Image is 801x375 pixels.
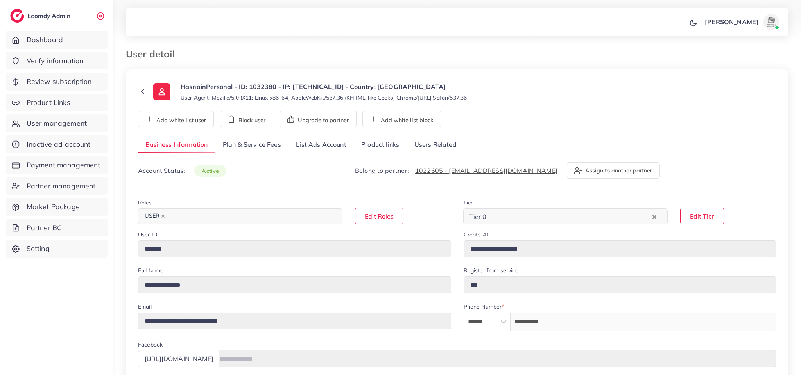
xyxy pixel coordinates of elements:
[354,137,407,153] a: Product links
[464,267,518,274] label: Register from service
[6,94,108,112] a: Product Links
[289,137,354,153] a: List Ads Account
[138,303,152,311] label: Email
[10,9,72,23] a: logoEcomdy Admin
[27,243,50,254] span: Setting
[280,111,357,127] button: Upgrade to partner
[27,56,84,66] span: Verify information
[464,303,505,311] label: Phone Number
[138,208,342,224] div: Search for option
[6,135,108,153] a: Inactive ad account
[153,83,170,100] img: ic-user-info.36bf1079.svg
[181,82,467,91] p: HasnainPersonal - ID: 1032380 - IP: [TECHNICAL_ID] - Country: [GEOGRAPHIC_DATA]
[6,219,108,237] a: Partner BC
[27,202,80,212] span: Market Package
[464,231,489,238] label: Create At
[6,198,108,216] a: Market Package
[407,137,464,153] a: Users Related
[126,48,181,60] h3: User detail
[6,156,108,174] a: Payment management
[6,73,108,91] a: Review subscription
[181,94,467,101] small: User Agent: Mozilla/5.0 (X11; Linux x86_64) AppleWebKit/537.36 (KHTML, like Gecko) Chrome/[URL] S...
[194,165,226,177] span: active
[463,199,473,206] label: Tier
[138,231,157,238] label: User ID
[6,31,108,49] a: Dashboard
[489,210,650,222] input: Search for option
[27,35,63,45] span: Dashboard
[27,223,62,233] span: Partner BC
[141,211,168,222] span: USER
[567,162,660,179] button: Assign to another partner
[27,160,100,170] span: Payment management
[415,167,557,174] a: 1022605 - [EMAIL_ADDRESS][DOMAIN_NAME]
[138,199,152,206] label: Roles
[138,137,215,153] a: Business Information
[6,52,108,70] a: Verify information
[27,118,87,128] span: User management
[705,17,758,27] p: [PERSON_NAME]
[468,211,488,222] span: Tier 0
[138,166,226,176] p: Account Status:
[6,240,108,258] a: Setting
[138,267,163,274] label: Full Name
[463,208,668,224] div: Search for option
[27,98,70,108] span: Product Links
[215,137,289,153] a: Plan & Service Fees
[27,76,92,87] span: Review subscription
[362,111,441,127] button: Add white list block
[355,208,403,224] button: Edit Roles
[652,212,656,221] button: Clear Selected
[10,9,24,23] img: logo
[27,139,91,149] span: Inactive ad account
[6,177,108,195] a: Partner management
[763,14,779,30] img: avatar
[138,350,220,367] div: [URL][DOMAIN_NAME]
[138,341,163,348] label: Facebook
[27,12,72,20] h2: Ecomdy Admin
[6,114,108,132] a: User management
[161,214,165,218] button: Deselect USER
[355,166,557,175] p: Belong to partner:
[220,111,273,127] button: Block user
[169,210,332,222] input: Search for option
[27,181,96,191] span: Partner management
[138,111,214,127] button: Add white list user
[680,208,724,224] button: Edit Tier
[701,14,782,30] a: [PERSON_NAME]avatar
